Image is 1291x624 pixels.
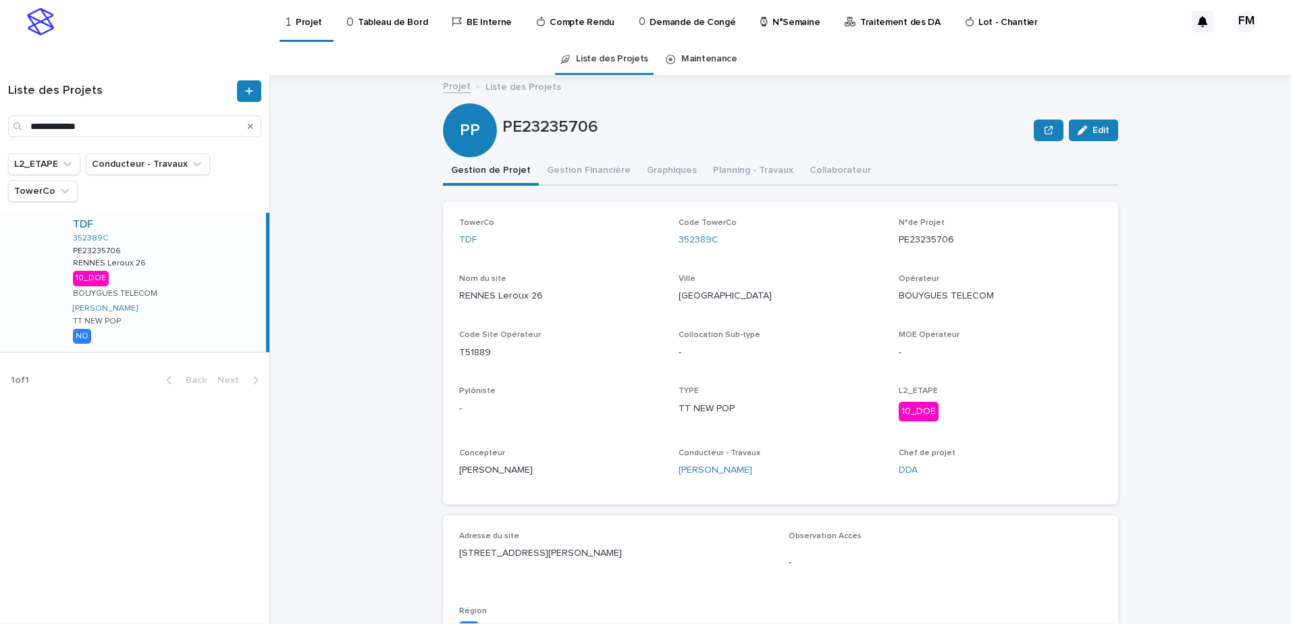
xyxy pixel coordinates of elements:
p: RENNES Leroux 26 [73,256,149,268]
button: Graphiques [639,157,705,186]
span: Back [178,375,207,385]
button: Conducteur - Travaux [86,153,210,175]
span: Edit [1092,126,1109,135]
a: Projet [443,78,471,93]
p: PE23235706 [73,244,124,256]
p: BOUYGUES TELECOM [899,289,1102,303]
span: Code Site Opérateur [459,331,541,339]
p: T51889 [459,346,662,360]
span: Collocation Sub-type [679,331,760,339]
div: 10_DOE [73,271,109,286]
p: [PERSON_NAME] [459,463,662,477]
button: Back [155,374,212,386]
button: Gestion de Projet [443,157,539,186]
p: TT NEW POP [73,317,121,326]
a: 352389C [73,234,108,243]
div: NO [73,329,91,344]
p: [GEOGRAPHIC_DATA] [679,289,882,303]
span: Opérateur [899,275,939,283]
p: - [679,346,882,360]
span: Nom du site [459,275,506,283]
button: L2_ETAPE [8,153,80,175]
span: Conducteur - Travaux [679,449,760,457]
span: TowerCo [459,219,494,227]
p: PE23235706 [502,118,1028,137]
span: N°de Projet [899,219,945,227]
img: stacker-logo-s-only.png [27,8,54,35]
a: [PERSON_NAME] [73,304,138,313]
button: TowerCo [8,180,78,202]
a: Maintenance [681,43,737,75]
span: Ville [679,275,695,283]
p: TT NEW POP [679,402,882,416]
span: L2_ETAPE [899,387,938,395]
span: Next [217,375,247,385]
span: Code TowerCo [679,219,737,227]
span: TYPE [679,387,699,395]
h1: Liste des Projets [8,84,234,99]
a: TDF [459,233,477,247]
a: 352389C [679,233,718,247]
span: Observation Accès [789,532,862,540]
span: MOE Opérateur [899,331,959,339]
div: 10_DOE [899,402,939,421]
a: [PERSON_NAME] [679,463,752,477]
div: FM [1236,11,1257,32]
button: Collaborateur [801,157,879,186]
p: PE23235706 [899,233,1102,247]
button: Gestion Financière [539,157,639,186]
span: Concepteur [459,449,505,457]
p: - [899,346,1102,360]
a: DDA [899,463,918,477]
div: PP [443,66,497,140]
p: RENNES Leroux 26 [459,289,662,303]
input: Search [8,115,261,137]
p: [STREET_ADDRESS][PERSON_NAME] [459,546,772,561]
span: Adresse du site [459,532,519,540]
p: Liste des Projets [485,78,561,93]
p: BOUYGUES TELECOM [73,289,157,298]
a: Liste des Projets [576,43,648,75]
span: Pylôniste [459,387,496,395]
span: Chef de projet [899,449,955,457]
button: Edit [1069,120,1118,141]
span: Région [459,607,487,615]
button: Planning - Travaux [705,157,801,186]
p: - [459,402,662,416]
p: - [789,556,1102,570]
a: TDF [73,218,93,231]
button: Next [212,374,269,386]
